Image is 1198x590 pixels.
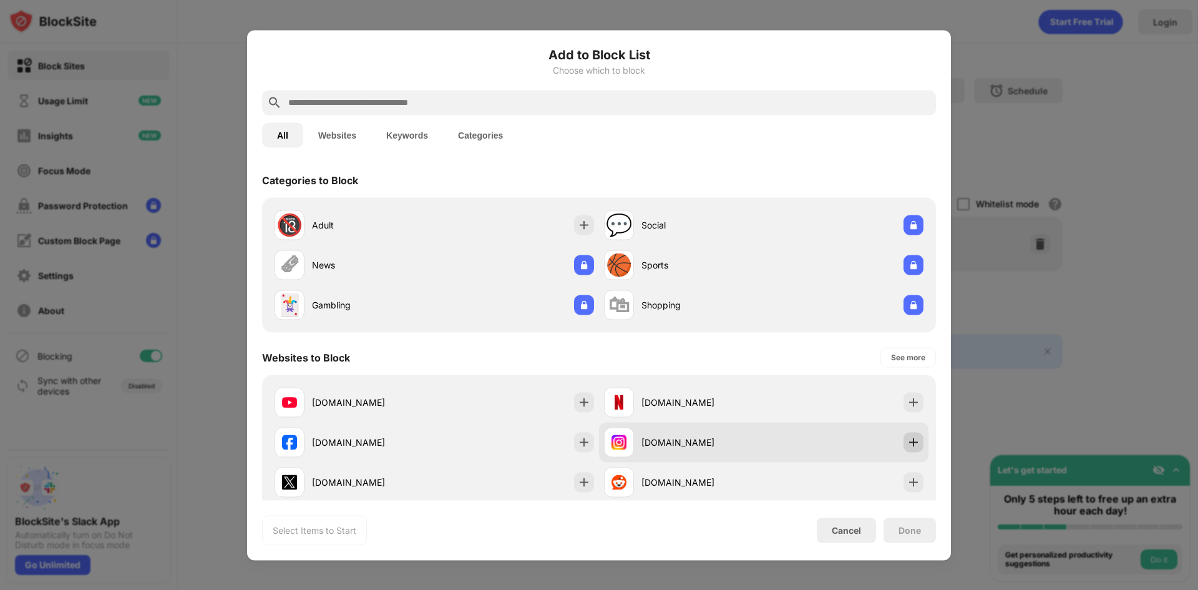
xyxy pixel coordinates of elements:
div: [DOMAIN_NAME] [641,436,764,449]
div: [DOMAIN_NAME] [312,436,434,449]
div: [DOMAIN_NAME] [641,476,764,489]
div: Gambling [312,298,434,312]
div: [DOMAIN_NAME] [641,396,764,409]
img: favicons [611,395,626,410]
img: favicons [611,435,626,450]
img: favicons [282,435,297,450]
div: Select Items to Start [273,524,356,536]
div: 🃏 [276,292,303,318]
div: Adult [312,219,434,232]
div: Websites to Block [262,351,350,363]
div: See more [891,351,925,363]
div: 🔞 [276,212,303,238]
img: favicons [611,474,626,489]
div: Sports [641,258,764,272]
div: Categories to Block [262,174,358,186]
div: 🏀 [606,252,632,278]
button: Categories [443,122,518,147]
button: All [262,122,303,147]
div: 🗞 [279,252,300,278]
div: Cancel [832,525,861,536]
div: News [312,258,434,272]
div: [DOMAIN_NAME] [312,476,434,489]
img: favicons [282,474,297,489]
div: Choose which to block [262,65,936,75]
h6: Add to Block List [262,45,936,64]
button: Websites [303,122,371,147]
div: Done [898,525,921,535]
div: 💬 [606,212,632,238]
button: Keywords [371,122,443,147]
img: favicons [282,395,297,410]
div: [DOMAIN_NAME] [312,396,434,409]
div: 🛍 [608,292,630,318]
div: Social [641,219,764,232]
img: search.svg [267,95,282,110]
div: Shopping [641,298,764,312]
